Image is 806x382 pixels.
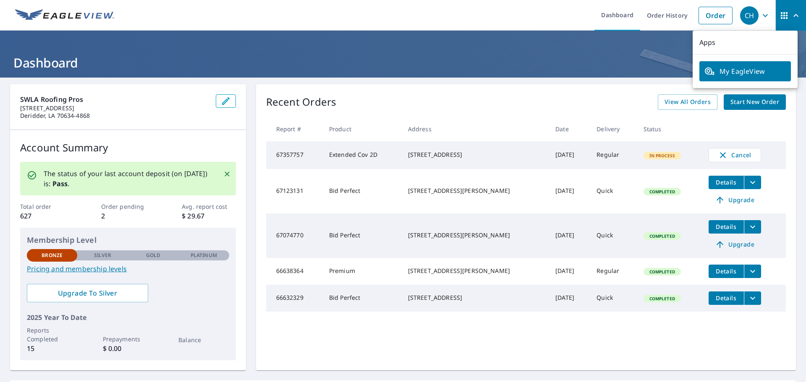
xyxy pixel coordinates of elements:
[191,252,217,259] p: Platinum
[709,291,744,305] button: detailsBtn-66632329
[34,288,141,298] span: Upgrade To Silver
[408,151,542,159] div: [STREET_ADDRESS]
[714,178,739,186] span: Details
[637,117,702,141] th: Status
[709,148,761,162] button: Cancel
[740,6,759,25] div: CH
[27,326,77,343] p: Reports Completed
[322,213,401,258] td: Bid Perfect
[322,285,401,312] td: Bid Perfect
[266,285,322,312] td: 66632329
[20,94,209,104] p: SWLA Roofing Pros
[744,176,761,189] button: filesDropdownBtn-67123131
[714,294,739,302] span: Details
[714,195,756,205] span: Upgrade
[266,169,322,213] td: 67123131
[15,9,114,22] img: EV Logo
[714,267,739,275] span: Details
[709,265,744,278] button: detailsBtn-66638364
[178,335,229,344] p: Balance
[724,94,786,110] a: Start New Order
[744,291,761,305] button: filesDropdownBtn-66632329
[590,258,636,285] td: Regular
[322,169,401,213] td: Bid Perfect
[20,112,209,120] p: Deridder, LA 70634-4868
[44,169,213,189] p: The status of your last account deposit (on [DATE]) is: .
[182,211,236,221] p: $ 29.67
[693,31,798,55] p: Apps
[20,104,209,112] p: [STREET_ADDRESS]
[20,211,74,221] p: 627
[408,231,542,239] div: [STREET_ADDRESS][PERSON_NAME]
[266,213,322,258] td: 67074770
[103,335,153,343] p: Prepayments
[730,97,779,107] span: Start New Order
[590,141,636,169] td: Regular
[665,97,711,107] span: View All Orders
[408,267,542,275] div: [STREET_ADDRESS][PERSON_NAME]
[27,343,77,353] p: 15
[590,213,636,258] td: Quick
[704,66,786,76] span: My EagleView
[744,265,761,278] button: filesDropdownBtn-66638364
[20,202,74,211] p: Total order
[27,234,229,246] p: Membership Level
[101,202,155,211] p: Order pending
[266,117,322,141] th: Report #
[590,169,636,213] td: Quick
[699,7,733,24] a: Order
[549,213,590,258] td: [DATE]
[644,269,680,275] span: Completed
[322,258,401,285] td: Premium
[549,285,590,312] td: [DATE]
[744,220,761,234] button: filesDropdownBtn-67074770
[266,141,322,169] td: 67357757
[717,150,752,160] span: Cancel
[709,176,744,189] button: detailsBtn-67123131
[714,223,739,231] span: Details
[94,252,112,259] p: Silver
[20,140,236,155] p: Account Summary
[182,202,236,211] p: Avg. report cost
[27,284,148,302] a: Upgrade To Silver
[27,312,229,322] p: 2025 Year To Date
[699,61,791,81] a: My EagleView
[590,117,636,141] th: Delivery
[266,94,337,110] p: Recent Orders
[401,117,549,141] th: Address
[549,169,590,213] td: [DATE]
[709,220,744,234] button: detailsBtn-67074770
[408,187,542,195] div: [STREET_ADDRESS][PERSON_NAME]
[658,94,717,110] a: View All Orders
[549,258,590,285] td: [DATE]
[644,153,680,159] span: In Process
[222,169,233,179] button: Close
[52,179,68,188] b: Pass
[146,252,160,259] p: Gold
[644,296,680,301] span: Completed
[644,189,680,195] span: Completed
[709,238,761,251] a: Upgrade
[714,239,756,249] span: Upgrade
[27,264,229,274] a: Pricing and membership levels
[103,343,153,353] p: $ 0.00
[590,285,636,312] td: Quick
[322,141,401,169] td: Extended Cov 2D
[10,54,796,71] h1: Dashboard
[101,211,155,221] p: 2
[322,117,401,141] th: Product
[408,294,542,302] div: [STREET_ADDRESS]
[549,141,590,169] td: [DATE]
[266,258,322,285] td: 66638364
[709,193,761,207] a: Upgrade
[42,252,63,259] p: Bronze
[644,233,680,239] span: Completed
[549,117,590,141] th: Date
